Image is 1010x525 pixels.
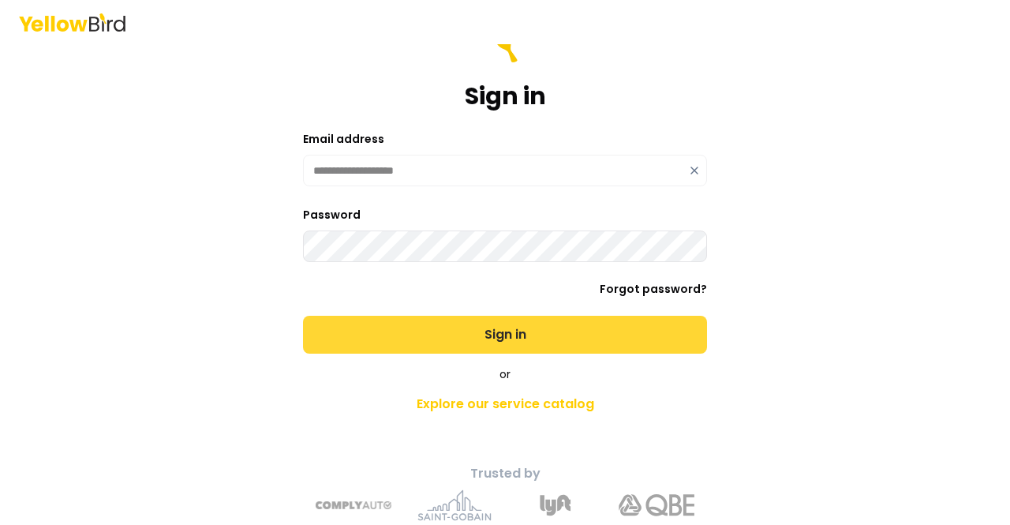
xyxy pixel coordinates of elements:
[303,316,707,354] button: Sign in
[465,82,546,111] h1: Sign in
[227,464,783,483] p: Trusted by
[227,388,783,420] a: Explore our service catalog
[303,207,361,223] label: Password
[303,131,384,147] label: Email address
[600,281,707,297] a: Forgot password?
[499,366,511,382] span: or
